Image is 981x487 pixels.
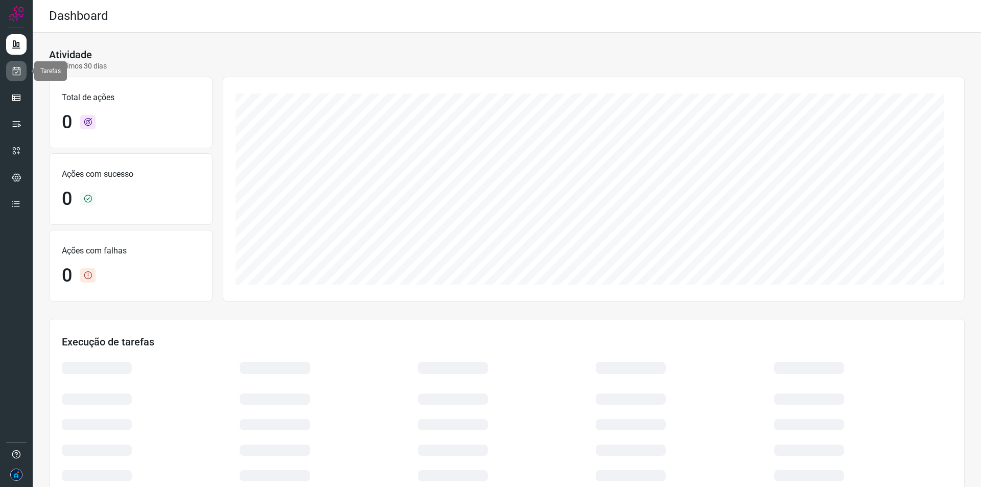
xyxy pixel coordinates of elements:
[62,336,952,348] h3: Execução de tarefas
[49,9,108,24] h2: Dashboard
[62,265,72,287] h1: 0
[9,6,24,21] img: Logo
[40,67,61,75] span: Tarefas
[62,245,200,257] p: Ações com falhas
[49,49,92,61] h3: Atividade
[49,61,107,72] p: Últimos 30 dias
[62,168,200,180] p: Ações com sucesso
[62,91,200,104] p: Total de ações
[62,188,72,210] h1: 0
[10,469,22,481] img: f302904a67d38d0517bf933494acca5c.png
[62,111,72,133] h1: 0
